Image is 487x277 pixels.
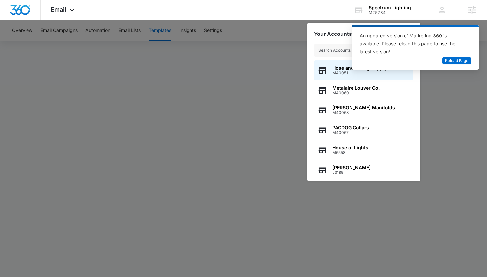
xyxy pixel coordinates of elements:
button: Reload Page [442,57,471,65]
button: Hose and Fitting SupplyM40051 [314,60,413,80]
h2: Your Accounts [314,31,352,37]
span: M40051 [332,71,387,75]
span: M6558 [332,150,368,155]
span: J3185 [332,170,371,175]
button: House of LightsM6558 [314,140,413,160]
span: M40060 [332,91,380,95]
div: account id [369,10,417,15]
button: PACDOG CollarsM40067 [314,120,413,140]
div: account name [369,5,417,10]
span: M40067 [332,130,369,135]
button: [PERSON_NAME] ManifoldsM40068 [314,100,413,120]
span: House of Lights [332,145,368,150]
div: An updated version of Marketing 360 is available. Please reload this page to use the latest version! [360,32,463,56]
input: Search Accounts [314,44,413,57]
span: [PERSON_NAME] [332,165,371,170]
span: Email [51,6,66,13]
span: PACDOG Collars [332,125,369,130]
span: Metalaire Louver Co. [332,85,380,91]
button: Metalaire Louver Co.M40060 [314,80,413,100]
span: M40068 [332,110,395,115]
span: [PERSON_NAME] Manifolds [332,105,395,110]
span: Hose and Fitting Supply [332,65,387,71]
span: Reload Page [445,58,468,64]
button: [PERSON_NAME]J3185 [314,160,413,180]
